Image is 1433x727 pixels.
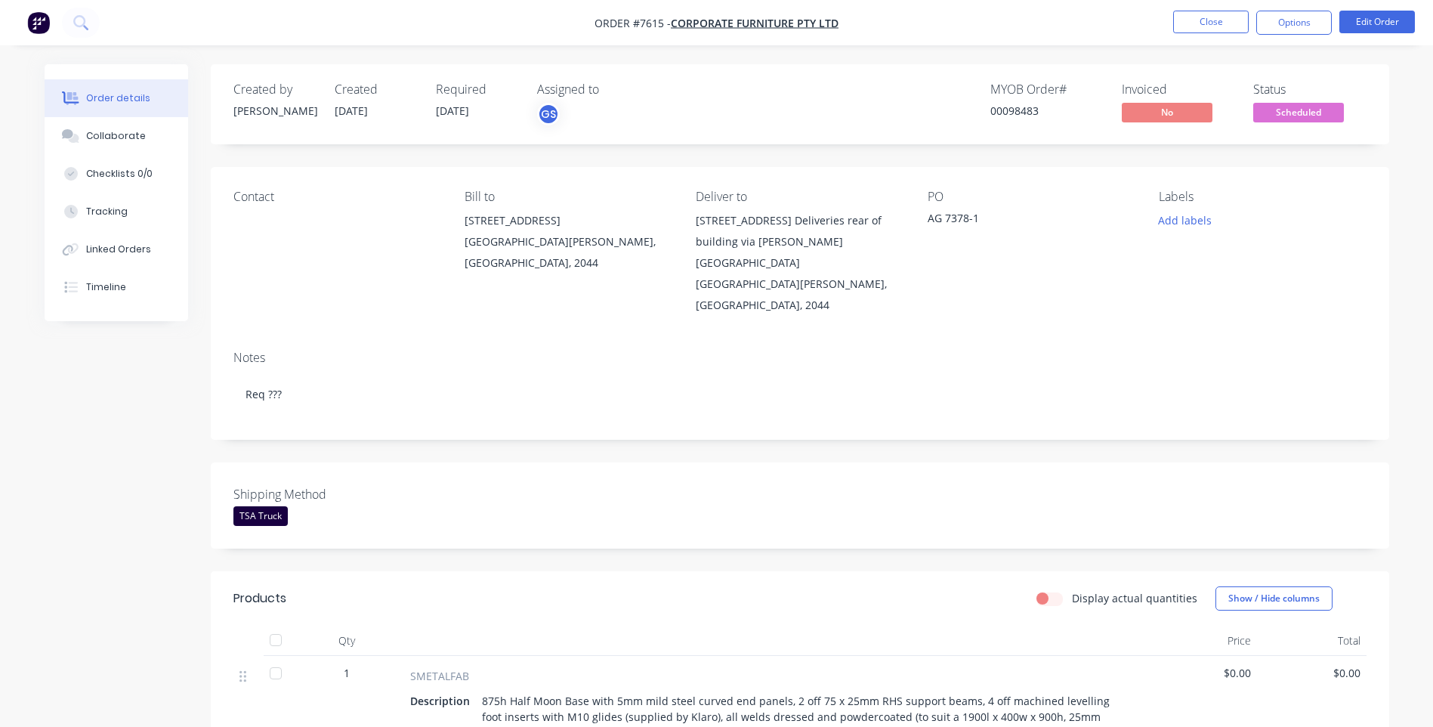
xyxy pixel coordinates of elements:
[1253,103,1344,122] span: Scheduled
[1150,210,1220,230] button: Add labels
[1253,103,1344,125] button: Scheduled
[1147,626,1257,656] div: Price
[233,103,317,119] div: [PERSON_NAME]
[436,104,469,118] span: [DATE]
[233,351,1367,365] div: Notes
[928,190,1135,204] div: PO
[696,190,903,204] div: Deliver to
[45,230,188,268] button: Linked Orders
[335,82,418,97] div: Created
[45,155,188,193] button: Checklists 0/0
[86,91,150,105] div: Order details
[86,280,126,294] div: Timeline
[465,190,672,204] div: Bill to
[410,690,476,712] div: Description
[86,205,128,218] div: Tracking
[537,103,560,125] button: GS
[1263,665,1360,681] span: $0.00
[301,626,392,656] div: Qty
[465,210,672,231] div: [STREET_ADDRESS]
[537,82,688,97] div: Assigned to
[233,485,422,503] label: Shipping Method
[696,274,903,316] div: [GEOGRAPHIC_DATA][PERSON_NAME], [GEOGRAPHIC_DATA], 2044
[45,268,188,306] button: Timeline
[1215,586,1333,611] button: Show / Hide columns
[86,167,153,181] div: Checklists 0/0
[928,210,1116,231] div: AG 7378-1
[465,210,672,274] div: [STREET_ADDRESS][GEOGRAPHIC_DATA][PERSON_NAME], [GEOGRAPHIC_DATA], 2044
[990,103,1104,119] div: 00098483
[465,231,672,274] div: [GEOGRAPHIC_DATA][PERSON_NAME], [GEOGRAPHIC_DATA], 2044
[671,16,838,30] a: Corporate Furniture Pty Ltd
[344,665,350,681] span: 1
[1256,11,1332,35] button: Options
[233,371,1367,417] div: Req ???
[45,79,188,117] button: Order details
[233,589,286,608] div: Products
[696,210,903,316] div: [STREET_ADDRESS] Deliveries rear of building via [PERSON_NAME][GEOGRAPHIC_DATA][GEOGRAPHIC_DATA][...
[45,117,188,155] button: Collaborate
[86,129,146,143] div: Collaborate
[1122,103,1212,122] span: No
[27,11,50,34] img: Factory
[233,82,317,97] div: Created by
[990,82,1104,97] div: MYOB Order #
[45,193,188,230] button: Tracking
[436,82,519,97] div: Required
[86,243,151,256] div: Linked Orders
[1154,665,1251,681] span: $0.00
[1173,11,1249,33] button: Close
[696,210,903,274] div: [STREET_ADDRESS] Deliveries rear of building via [PERSON_NAME][GEOGRAPHIC_DATA]
[1072,590,1197,606] label: Display actual quantities
[233,190,440,204] div: Contact
[410,668,469,684] span: SMETALFAB
[1257,626,1367,656] div: Total
[1122,82,1235,97] div: Invoiced
[595,16,671,30] span: Order #7615 -
[335,104,368,118] span: [DATE]
[1253,82,1367,97] div: Status
[233,506,288,526] div: TSA Truck
[1159,190,1366,204] div: Labels
[1339,11,1415,33] button: Edit Order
